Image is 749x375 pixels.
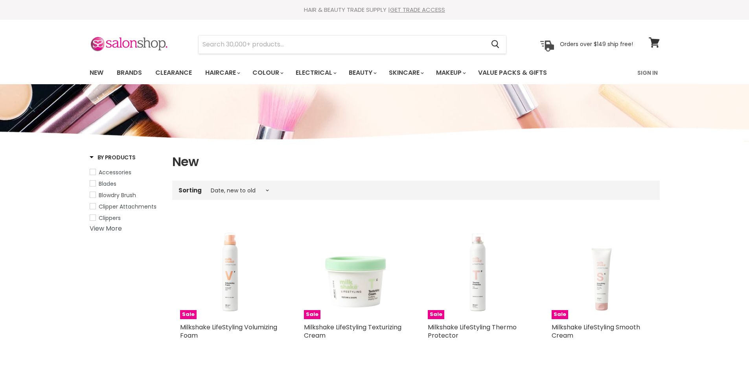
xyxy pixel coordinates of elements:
[99,168,131,176] span: Accessories
[552,219,652,319] img: Milkshake LifeStyling Smooth Cream
[304,219,404,319] a: Milkshake LifeStyling Texturizing Cream Milkshake LifeStyling Texturizing Cream Sale
[84,61,593,84] ul: Main menu
[304,219,404,319] img: Milkshake LifeStyling Texturizing Cream
[179,187,202,194] label: Sorting
[428,219,528,319] a: Milkshake LifeStyling Thermo Protector Milkshake LifeStyling Thermo Protector Sale
[80,61,670,84] nav: Main
[111,65,148,81] a: Brands
[552,323,640,340] a: Milkshake LifeStyling Smooth Cream
[290,65,341,81] a: Electrical
[180,323,277,340] a: Milkshake LifeStyling Volumizing Foam
[90,153,136,161] h3: By Products
[552,219,652,319] a: Milkshake LifeStyling Smooth Cream Milkshake LifeStyling Smooth Cream Sale
[99,214,121,222] span: Clippers
[90,214,162,222] a: Clippers
[90,191,162,200] a: Blowdry Brush
[99,191,136,199] span: Blowdry Brush
[199,35,485,54] input: Search
[390,6,445,14] a: GET TRADE ACCESS
[430,65,471,81] a: Makeup
[552,310,568,319] span: Sale
[198,35,506,54] form: Product
[485,35,506,54] button: Search
[304,310,320,319] span: Sale
[99,180,116,188] span: Blades
[172,153,660,170] h1: New
[428,219,528,319] img: Milkshake LifeStyling Thermo Protector
[304,323,401,340] a: Milkshake LifeStyling Texturizing Cream
[428,310,444,319] span: Sale
[472,65,553,81] a: Value Packs & Gifts
[80,6,670,14] div: HAIR & BEAUTY TRADE SUPPLY |
[180,310,197,319] span: Sale
[180,219,280,319] img: Milkshake LifeStyling Volumizing Foam
[560,41,633,48] p: Orders over $149 ship free!
[84,65,109,81] a: New
[343,65,381,81] a: Beauty
[149,65,198,81] a: Clearance
[199,65,245,81] a: Haircare
[180,219,280,319] a: Milkshake LifeStyling Volumizing Foam Sale
[90,179,162,188] a: Blades
[633,65,663,81] a: Sign In
[90,168,162,177] a: Accessories
[428,323,517,340] a: Milkshake LifeStyling Thermo Protector
[90,202,162,211] a: Clipper Attachments
[383,65,429,81] a: Skincare
[247,65,288,81] a: Colour
[99,203,156,211] span: Clipper Attachments
[90,224,122,233] a: View More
